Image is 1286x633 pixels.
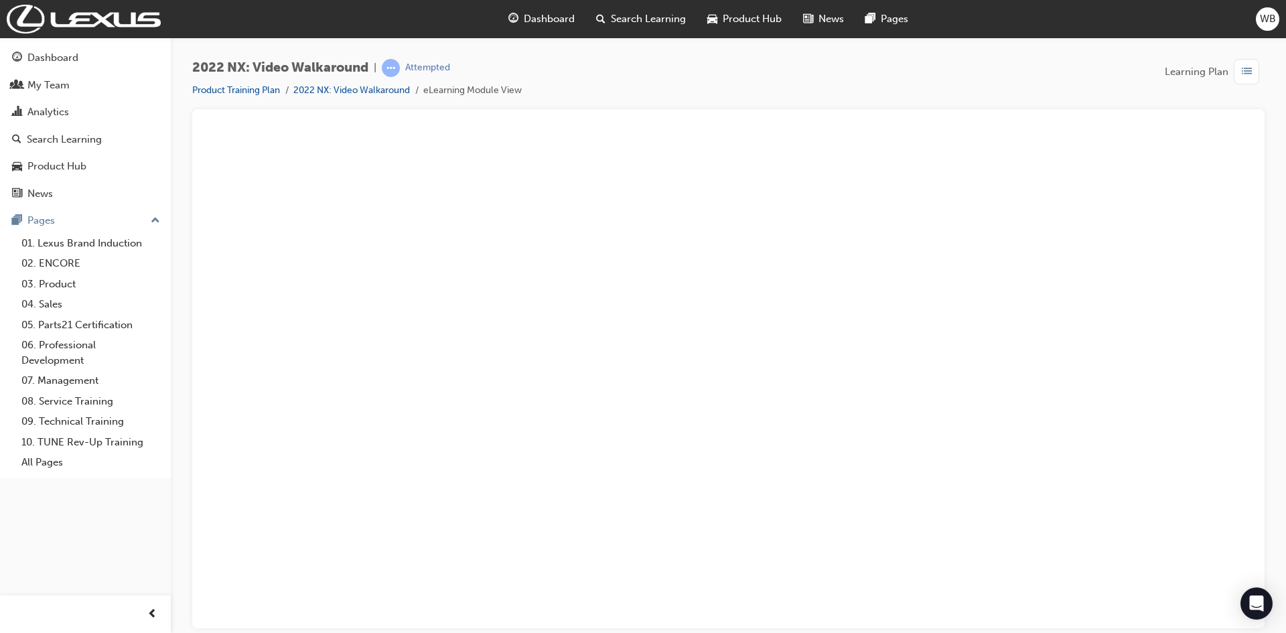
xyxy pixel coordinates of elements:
[723,11,782,27] span: Product Hub
[16,335,165,370] a: 06. Professional Development
[5,182,165,206] a: News
[12,161,22,173] span: car-icon
[16,253,165,274] a: 02. ENCORE
[16,315,165,336] a: 05. Parts21 Certification
[374,60,376,76] span: |
[147,606,157,623] span: prev-icon
[27,213,55,228] div: Pages
[16,274,165,295] a: 03. Product
[818,11,844,27] span: News
[16,411,165,432] a: 09. Technical Training
[855,5,919,33] a: pages-iconPages
[881,11,908,27] span: Pages
[16,452,165,473] a: All Pages
[12,80,22,92] span: people-icon
[12,52,22,64] span: guage-icon
[1240,587,1273,620] div: Open Intercom Messenger
[16,233,165,254] a: 01. Lexus Brand Induction
[524,11,575,27] span: Dashboard
[27,78,70,93] div: My Team
[5,73,165,98] a: My Team
[1256,7,1279,31] button: WB
[5,208,165,233] button: Pages
[27,132,102,147] div: Search Learning
[16,432,165,453] a: 10. TUNE Rev-Up Training
[1165,64,1228,80] span: Learning Plan
[12,107,22,119] span: chart-icon
[1242,64,1252,80] span: list-icon
[12,188,22,200] span: news-icon
[498,5,585,33] a: guage-iconDashboard
[151,212,160,230] span: up-icon
[803,11,813,27] span: news-icon
[423,83,522,98] li: eLearning Module View
[16,294,165,315] a: 04. Sales
[792,5,855,33] a: news-iconNews
[5,127,165,152] a: Search Learning
[12,134,21,146] span: search-icon
[865,11,875,27] span: pages-icon
[508,11,518,27] span: guage-icon
[192,84,280,96] a: Product Training Plan
[707,11,717,27] span: car-icon
[5,46,165,70] a: Dashboard
[405,62,450,74] div: Attempted
[27,159,86,174] div: Product Hub
[1260,11,1276,27] span: WB
[16,391,165,412] a: 08. Service Training
[5,43,165,208] button: DashboardMy TeamAnalyticsSearch LearningProduct HubNews
[27,104,69,120] div: Analytics
[1165,59,1265,84] button: Learning Plan
[596,11,605,27] span: search-icon
[697,5,792,33] a: car-iconProduct Hub
[27,50,78,66] div: Dashboard
[7,5,161,33] img: Trak
[16,370,165,391] a: 07. Management
[611,11,686,27] span: Search Learning
[12,215,22,227] span: pages-icon
[192,60,368,76] span: 2022 NX: Video Walkaround
[293,84,410,96] a: 2022 NX: Video Walkaround
[27,186,53,202] div: News
[585,5,697,33] a: search-iconSearch Learning
[5,154,165,179] a: Product Hub
[382,59,400,77] span: learningRecordVerb_ATTEMPT-icon
[5,100,165,125] a: Analytics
